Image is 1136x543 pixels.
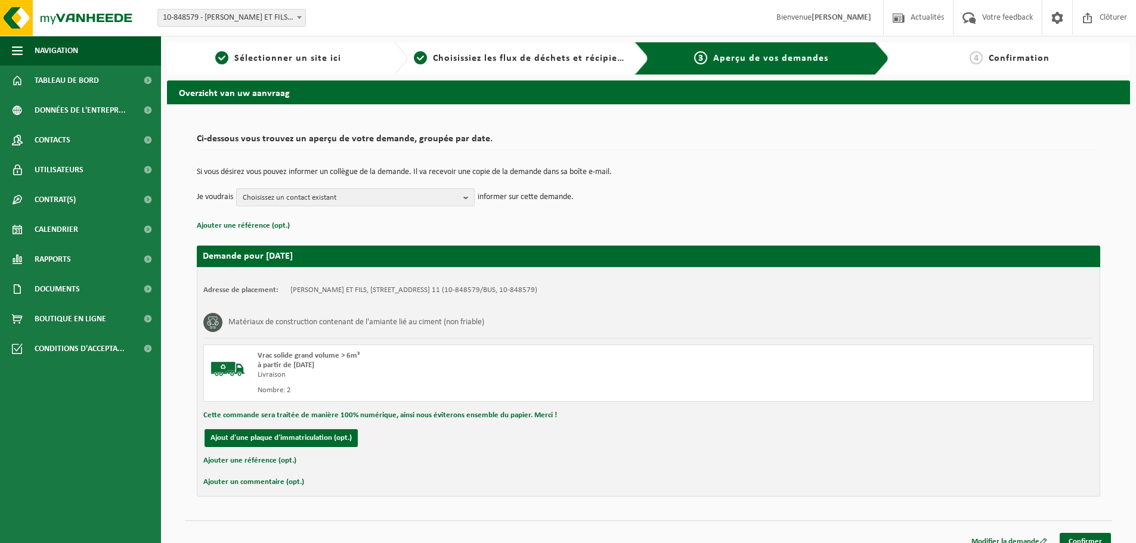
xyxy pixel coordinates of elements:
h2: Overzicht van uw aanvraag [167,80,1130,104]
td: [PERSON_NAME] ET FILS, [STREET_ADDRESS] 11 (10-848579/BUS, 10-848579) [290,286,537,295]
span: Choisissez un contact existant [243,189,459,207]
strong: Demande pour [DATE] [203,252,293,261]
iframe: chat widget [6,517,199,543]
div: Livraison [258,370,697,380]
a: 1Sélectionner un site ici [173,51,384,66]
button: Ajouter un commentaire (opt.) [203,474,304,490]
span: Utilisateurs [35,155,83,185]
span: Tableau de bord [35,66,99,95]
span: 1 [215,51,228,64]
span: Navigation [35,36,78,66]
p: informer sur cette demande. [478,188,574,206]
strong: [PERSON_NAME] [812,13,871,22]
p: Si vous désirez vous pouvez informer un collègue de la demande. Il va recevoir une copie de la de... [197,168,1100,176]
img: BL-SO-LV.png [210,351,246,387]
strong: Adresse de placement: [203,286,278,294]
button: Ajouter une référence (opt.) [197,218,290,234]
span: 4 [970,51,983,64]
span: Documents [35,274,80,304]
button: Choisissez un contact existant [236,188,475,206]
span: 2 [414,51,427,64]
span: Conditions d'accepta... [35,334,125,364]
button: Ajouter une référence (opt.) [203,453,296,468]
span: Rapports [35,244,71,274]
span: Choisissiez les flux de déchets et récipients [433,54,632,63]
span: Confirmation [989,54,1050,63]
h2: Ci-dessous vous trouvez un aperçu de votre demande, groupée par date. [197,134,1100,150]
span: Données de l'entrepr... [35,95,126,125]
span: Contacts [35,125,70,155]
button: Cette commande sera traitée de manière 100% numérique, ainsi nous éviterons ensemble du papier. M... [203,408,557,423]
h3: Matériaux de construction contenant de l'amiante lié au ciment (non friable) [228,313,484,332]
span: 10-848579 - ROUSSEAU ET FILS - ATH [158,10,305,26]
span: Aperçu de vos demandes [713,54,828,63]
span: Calendrier [35,215,78,244]
a: 2Choisissiez les flux de déchets et récipients [414,51,625,66]
span: Vrac solide grand volume > 6m³ [258,352,360,359]
span: 3 [694,51,707,64]
span: 10-848579 - ROUSSEAU ET FILS - ATH [157,9,306,27]
span: Boutique en ligne [35,304,106,334]
div: Nombre: 2 [258,386,697,395]
span: Sélectionner un site ici [234,54,341,63]
strong: à partir de [DATE] [258,361,314,369]
button: Ajout d'une plaque d'immatriculation (opt.) [205,429,358,447]
span: Contrat(s) [35,185,76,215]
p: Je voudrais [197,188,233,206]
